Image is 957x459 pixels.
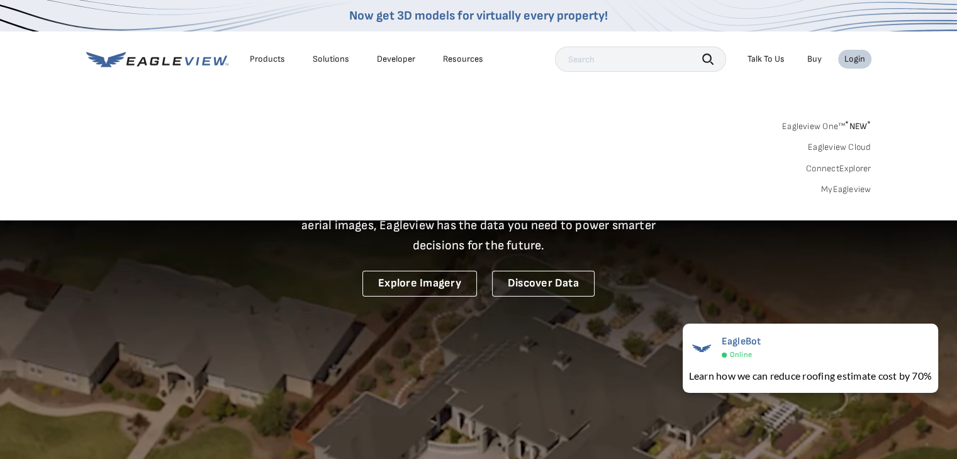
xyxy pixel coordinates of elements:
[286,195,671,256] p: A new era starts here. Built on more than 3.5 billion high-resolution aerial images, Eagleview ha...
[808,142,871,153] a: Eagleview Cloud
[845,121,871,132] span: NEW
[821,184,871,195] a: MyEagleview
[250,54,285,65] div: Products
[689,336,714,361] img: EagleBot
[689,368,932,383] div: Learn how we can reduce roofing estimate cost by 70%
[555,47,726,72] input: Search
[782,117,871,132] a: Eagleview One™*NEW*
[730,350,752,360] span: Online
[747,54,785,65] div: Talk To Us
[722,336,761,348] span: EagleBot
[492,271,595,297] a: Discover Data
[313,54,349,65] div: Solutions
[377,54,415,65] a: Developer
[807,54,822,65] a: Buy
[362,271,477,297] a: Explore Imagery
[806,163,871,174] a: ConnectExplorer
[443,54,483,65] div: Resources
[844,54,865,65] div: Login
[349,8,608,23] a: Now get 3D models for virtually every property!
